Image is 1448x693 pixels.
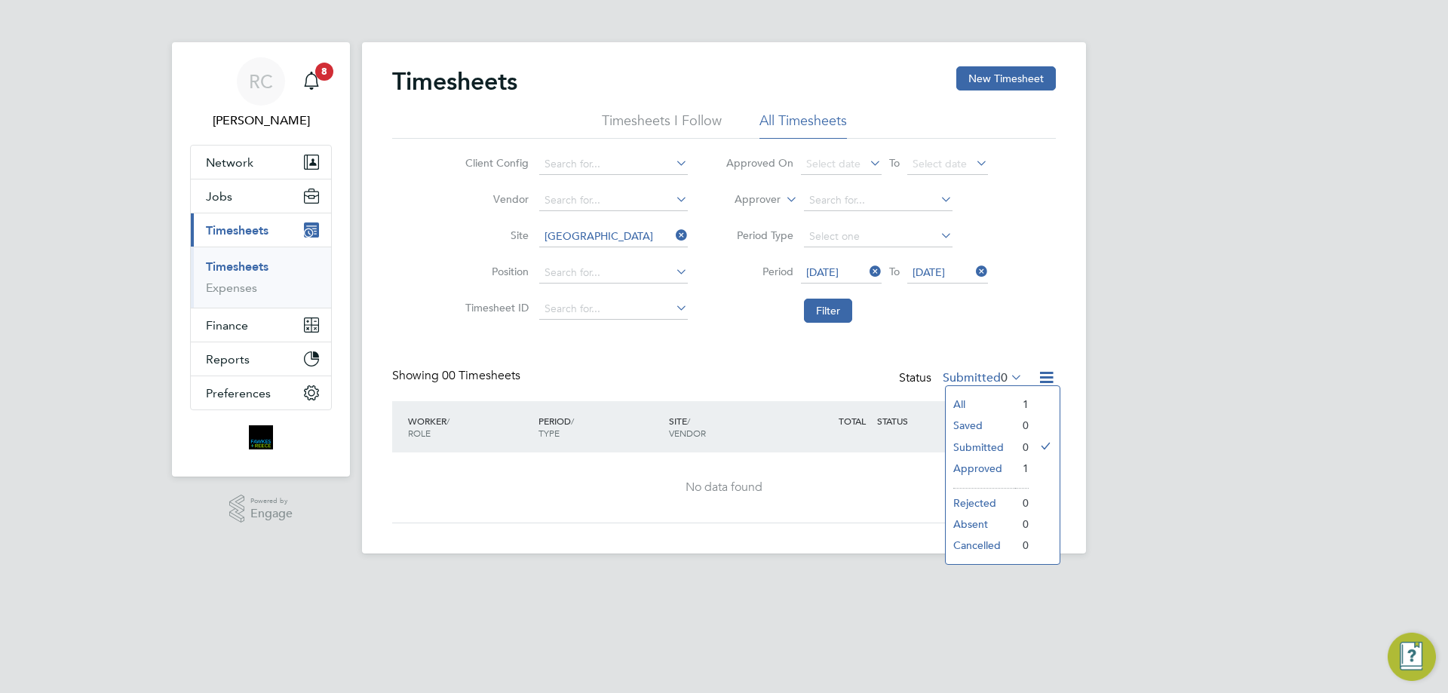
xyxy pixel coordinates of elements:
div: SITE [665,407,796,446]
input: Search for... [539,299,688,320]
button: Jobs [191,179,331,213]
li: 1 [1015,458,1029,479]
button: Preferences [191,376,331,409]
li: All [946,394,1015,415]
div: No data found [407,480,1041,495]
label: Vendor [461,192,529,206]
a: 8 [296,57,327,106]
span: Select date [806,157,861,170]
div: Timesheets [191,247,331,308]
a: Go to home page [190,425,332,449]
label: Submitted [943,370,1023,385]
span: Network [206,155,253,170]
a: RC[PERSON_NAME] [190,57,332,130]
span: To [885,153,904,173]
span: [DATE] [806,265,839,279]
span: [DATE] [913,265,945,279]
span: ROLE [408,427,431,439]
span: / [571,415,574,427]
li: 1 [1015,394,1029,415]
span: / [687,415,690,427]
li: Submitted [946,437,1015,458]
li: Timesheets I Follow [602,112,722,139]
label: Site [461,228,529,242]
button: Reports [191,342,331,376]
li: 0 [1015,437,1029,458]
input: Search for... [539,226,688,247]
div: PERIOD [535,407,665,446]
li: Cancelled [946,535,1015,556]
button: Filter [804,299,852,323]
label: Client Config [461,156,529,170]
a: Powered byEngage [229,495,293,523]
span: 00 Timesheets [442,368,520,383]
span: Jobs [206,189,232,204]
span: 0 [1001,370,1008,385]
input: Search for... [539,190,688,211]
button: New Timesheet [956,66,1056,90]
input: Search for... [804,190,953,211]
li: 0 [1015,492,1029,514]
li: 0 [1015,514,1029,535]
li: Absent [946,514,1015,535]
span: Preferences [206,386,271,400]
span: 8 [315,63,333,81]
label: Approved On [726,156,793,170]
h2: Timesheets [392,66,517,97]
nav: Main navigation [172,42,350,477]
span: VENDOR [669,427,706,439]
span: Timesheets [206,223,268,238]
span: Engage [250,507,293,520]
input: Select one [804,226,953,247]
li: Rejected [946,492,1015,514]
li: Approved [946,458,1015,479]
img: bromak-logo-retina.png [249,425,273,449]
label: Approver [713,192,781,207]
span: TOTAL [839,415,866,427]
span: TYPE [538,427,560,439]
button: Timesheets [191,213,331,247]
a: Timesheets [206,259,268,274]
button: Network [191,146,331,179]
button: Finance [191,308,331,342]
label: Period Type [726,228,793,242]
span: Robyn Clarke [190,112,332,130]
span: Finance [206,318,248,333]
input: Search for... [539,262,688,284]
input: Search for... [539,154,688,175]
li: All Timesheets [759,112,847,139]
button: Engage Resource Center [1388,633,1436,681]
div: WORKER [404,407,535,446]
div: Status [899,368,1026,389]
span: To [885,262,904,281]
span: RC [249,72,273,91]
a: Expenses [206,281,257,295]
span: Select date [913,157,967,170]
span: / [446,415,449,427]
label: Position [461,265,529,278]
span: Reports [206,352,250,366]
span: Powered by [250,495,293,507]
div: Showing [392,368,523,384]
li: 0 [1015,535,1029,556]
li: Saved [946,415,1015,436]
label: Period [726,265,793,278]
li: 0 [1015,415,1029,436]
div: STATUS [873,407,952,434]
label: Timesheet ID [461,301,529,314]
